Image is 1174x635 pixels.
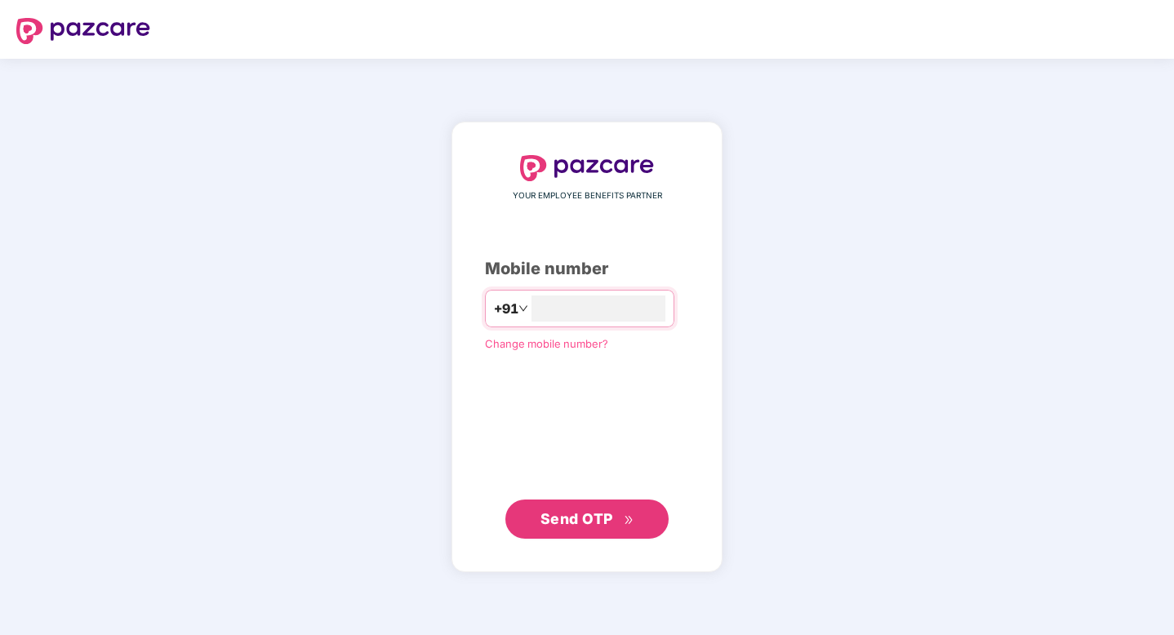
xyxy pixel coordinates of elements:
[520,155,654,181] img: logo
[16,18,150,44] img: logo
[518,304,528,313] span: down
[624,515,634,526] span: double-right
[540,510,613,527] span: Send OTP
[485,256,689,282] div: Mobile number
[485,337,608,350] a: Change mobile number?
[494,299,518,319] span: +91
[513,189,662,202] span: YOUR EMPLOYEE BENEFITS PARTNER
[505,500,669,539] button: Send OTPdouble-right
